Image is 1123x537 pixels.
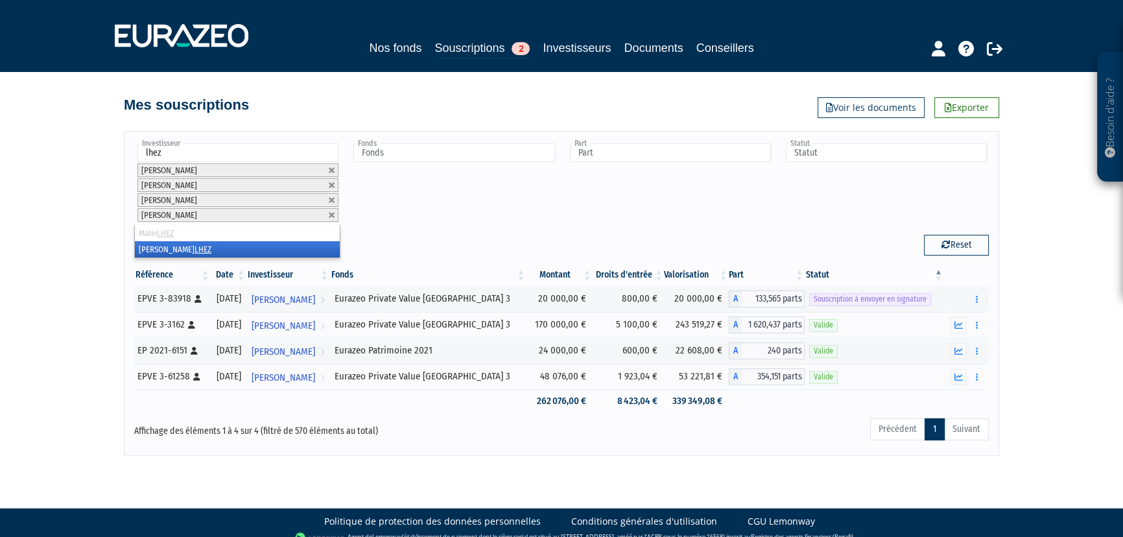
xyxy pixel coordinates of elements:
[742,291,805,307] span: 133,565 parts
[252,366,315,390] span: [PERSON_NAME]
[137,318,206,331] div: EPVE 3-3162
[246,264,330,286] th: Investisseur: activer pour trier la colonne par ordre croissant
[526,390,593,412] td: 262 076,00 €
[593,264,665,286] th: Droits d'entrée: activer pour trier la colonne par ordre croissant
[134,264,211,286] th: Référence : activer pour trier la colonne par ordre croissant
[246,312,330,338] a: [PERSON_NAME]
[215,370,242,383] div: [DATE]
[925,418,945,440] a: 1
[526,312,593,338] td: 170 000,00 €
[135,225,340,241] li: Matei
[124,97,249,113] h4: Mes souscriptions
[593,364,665,390] td: 1 923,04 €
[729,291,805,307] div: A - Eurazeo Private Value Europe 3
[742,368,805,385] span: 354,151 parts
[729,342,742,359] span: A
[215,292,242,305] div: [DATE]
[809,345,838,357] span: Valide
[330,264,526,286] th: Fonds: activer pour trier la colonne par ordre croissant
[195,245,211,254] em: LHEZ
[624,39,683,57] a: Documents
[729,316,805,333] div: A - Eurazeo Private Value Europe 3
[729,291,742,307] span: A
[742,342,805,359] span: 240 parts
[809,319,838,331] span: Valide
[805,264,944,286] th: Statut : activer pour trier la colonne par ordre d&eacute;croissant
[252,340,315,364] span: [PERSON_NAME]
[335,344,522,357] div: Eurazeo Patrimoine 2021
[320,314,325,338] i: Voir l'investisseur
[246,286,330,312] a: [PERSON_NAME]
[252,288,315,312] span: [PERSON_NAME]
[664,264,729,286] th: Valorisation: activer pour trier la colonne par ordre croissant
[215,344,242,357] div: [DATE]
[526,264,593,286] th: Montant: activer pour trier la colonne par ordre croissant
[246,364,330,390] a: [PERSON_NAME]
[320,340,325,364] i: Voir l'investisseur
[664,390,729,412] td: 339 349,08 €
[526,364,593,390] td: 48 076,00 €
[193,373,200,381] i: [Français] Personne physique
[512,42,530,55] span: 2
[211,264,246,286] th: Date: activer pour trier la colonne par ordre croissant
[215,318,242,331] div: [DATE]
[571,515,717,528] a: Conditions générales d'utilisation
[742,316,805,333] span: 1 620,437 parts
[818,97,925,118] a: Voir les documents
[141,195,197,205] span: [PERSON_NAME]
[369,39,421,57] a: Nos fonds
[335,318,522,331] div: Eurazeo Private Value [GEOGRAPHIC_DATA] 3
[729,342,805,359] div: A - Eurazeo Patrimoine 2021
[593,390,665,412] td: 8 423,04 €
[593,338,665,364] td: 600,00 €
[134,417,479,438] div: Affichage des éléments 1 à 4 sur 4 (filtré de 570 éléments au total)
[191,347,198,355] i: [Français] Personne physique
[809,293,931,305] span: Souscription à envoyer en signature
[664,338,729,364] td: 22 608,00 €
[664,364,729,390] td: 53 221,81 €
[664,286,729,312] td: 20 000,00 €
[188,321,195,329] i: [Français] Personne physique
[924,235,989,256] button: Reset
[593,312,665,338] td: 5 100,00 €
[320,366,325,390] i: Voir l'investisseur
[696,39,754,57] a: Conseillers
[320,288,325,312] i: Voir l'investisseur
[157,228,174,238] em: LHEZ
[934,97,999,118] a: Exporter
[543,39,611,57] a: Investisseurs
[809,371,838,383] span: Valide
[246,338,330,364] a: [PERSON_NAME]
[1103,59,1118,176] p: Besoin d'aide ?
[526,286,593,312] td: 20 000,00 €
[526,338,593,364] td: 24 000,00 €
[729,368,742,385] span: A
[729,316,742,333] span: A
[135,241,340,257] li: [PERSON_NAME]
[115,24,248,47] img: 1732889491-logotype_eurazeo_blanc_rvb.png
[252,314,315,338] span: [PERSON_NAME]
[141,165,197,175] span: [PERSON_NAME]
[137,370,206,383] div: EPVE 3-61258
[748,515,815,528] a: CGU Lemonway
[141,180,197,190] span: [PERSON_NAME]
[137,292,206,305] div: EPVE 3-83918
[729,368,805,385] div: A - Eurazeo Private Value Europe 3
[141,210,197,220] span: [PERSON_NAME]
[593,286,665,312] td: 800,00 €
[434,39,530,59] a: Souscriptions2
[137,344,206,357] div: EP 2021-6151
[324,515,541,528] a: Politique de protection des données personnelles
[729,264,805,286] th: Part: activer pour trier la colonne par ordre croissant
[335,292,522,305] div: Eurazeo Private Value [GEOGRAPHIC_DATA] 3
[195,295,202,303] i: [Français] Personne physique
[664,312,729,338] td: 243 519,27 €
[335,370,522,383] div: Eurazeo Private Value [GEOGRAPHIC_DATA] 3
